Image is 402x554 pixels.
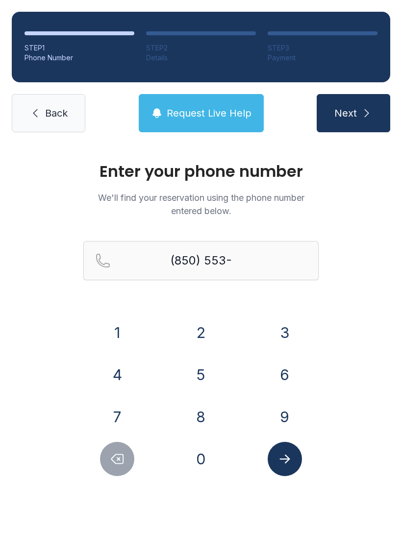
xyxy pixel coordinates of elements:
button: 6 [268,358,302,392]
div: Payment [268,53,377,63]
button: Submit lookup form [268,442,302,476]
button: 5 [184,358,218,392]
p: We'll find your reservation using the phone number entered below. [83,191,319,217]
button: 3 [268,315,302,350]
button: Delete number [100,442,134,476]
div: Phone Number [25,53,134,63]
button: 1 [100,315,134,350]
button: 2 [184,315,218,350]
button: 9 [268,400,302,434]
h1: Enter your phone number [83,164,319,179]
input: Reservation phone number [83,241,319,280]
button: 7 [100,400,134,434]
div: STEP 3 [268,43,377,53]
button: 0 [184,442,218,476]
span: Request Live Help [167,106,251,120]
div: Details [146,53,256,63]
button: 8 [184,400,218,434]
div: STEP 2 [146,43,256,53]
span: Next [334,106,357,120]
button: 4 [100,358,134,392]
span: Back [45,106,68,120]
div: STEP 1 [25,43,134,53]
